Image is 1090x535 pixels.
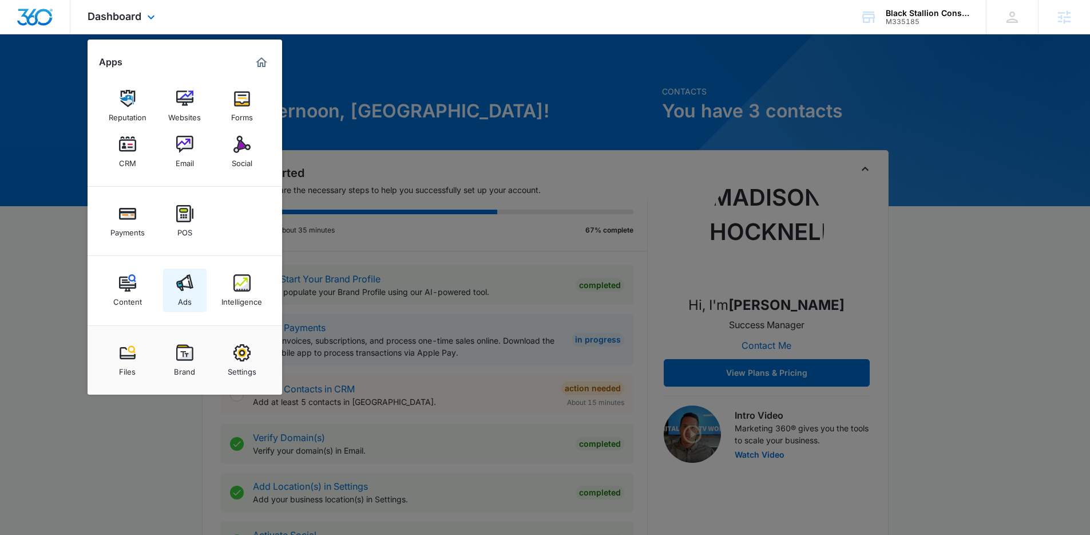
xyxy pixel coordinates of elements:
[109,107,146,122] div: Reputation
[168,107,201,122] div: Websites
[88,10,141,22] span: Dashboard
[43,68,102,75] div: Domain Overview
[18,30,27,39] img: website_grey.svg
[220,339,264,382] a: Settings
[174,361,195,376] div: Brand
[163,339,207,382] a: Brand
[228,361,256,376] div: Settings
[31,66,40,76] img: tab_domain_overview_orange.svg
[163,269,207,312] a: Ads
[886,18,969,26] div: account id
[106,84,149,128] a: Reputation
[119,361,136,376] div: Files
[30,30,126,39] div: Domain: [DOMAIN_NAME]
[126,68,193,75] div: Keywords by Traffic
[18,18,27,27] img: logo_orange.svg
[178,292,192,306] div: Ads
[232,153,252,168] div: Social
[886,9,969,18] div: account name
[110,222,145,237] div: Payments
[99,57,122,68] h2: Apps
[106,269,149,312] a: Content
[113,292,142,306] div: Content
[220,84,264,128] a: Forms
[163,199,207,243] a: POS
[220,269,264,312] a: Intelligence
[106,199,149,243] a: Payments
[119,153,136,168] div: CRM
[231,107,253,122] div: Forms
[220,130,264,174] a: Social
[106,339,149,382] a: Files
[176,153,194,168] div: Email
[177,222,192,237] div: POS
[163,84,207,128] a: Websites
[221,292,262,306] div: Intelligence
[106,130,149,174] a: CRM
[32,18,56,27] div: v 4.0.25
[252,53,271,72] a: Marketing 360® Dashboard
[163,130,207,174] a: Email
[114,66,123,76] img: tab_keywords_by_traffic_grey.svg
